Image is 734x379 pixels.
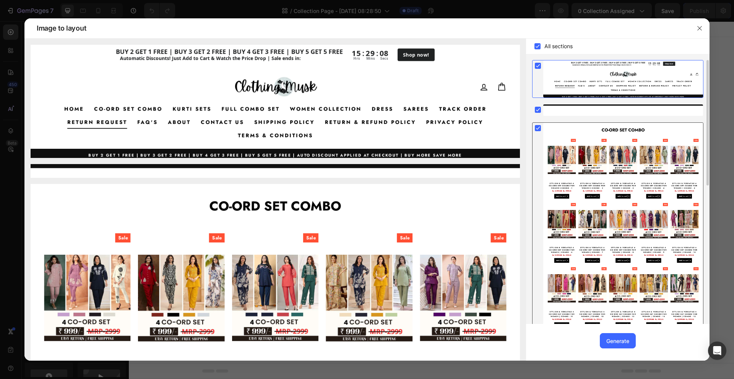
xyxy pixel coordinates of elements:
div: Start with Generating from URL or image [251,239,354,245]
span: Image to layout [37,24,86,33]
button: Generate [600,333,636,348]
button: Add elements [304,196,358,211]
div: Start with Sections from sidebar [257,181,349,190]
button: Add sections [247,196,300,211]
div: Generate [606,337,629,345]
div: Open Intercom Messenger [708,342,726,360]
span: All sections [544,42,573,51]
